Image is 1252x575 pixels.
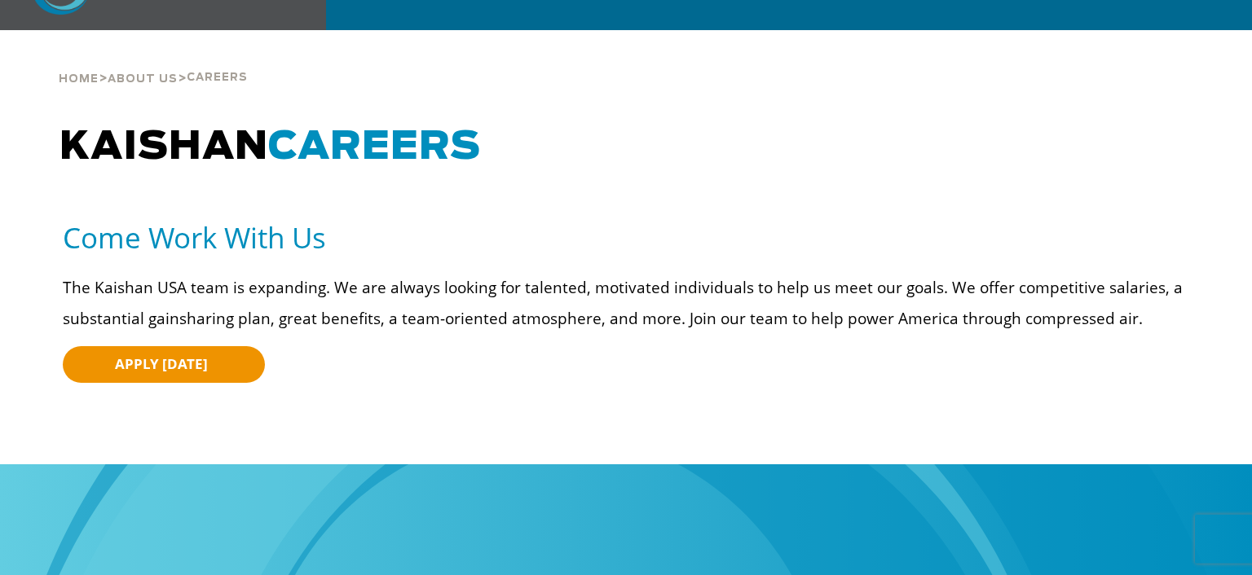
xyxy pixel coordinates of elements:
[60,128,481,167] span: KAISHAN
[59,74,99,85] span: Home
[63,219,1202,256] h5: Come Work With Us
[187,72,248,83] span: Careers
[59,30,248,92] div: > >
[268,128,481,167] span: CAREERS
[63,272,1202,334] p: The Kaishan USA team is expanding. We are always looking for talented, motivated individuals to h...
[108,74,178,85] span: About Us
[115,354,208,373] span: APPLY [DATE]
[108,71,178,86] a: About Us
[59,71,99,86] a: Home
[63,346,265,383] a: APPLY [DATE]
